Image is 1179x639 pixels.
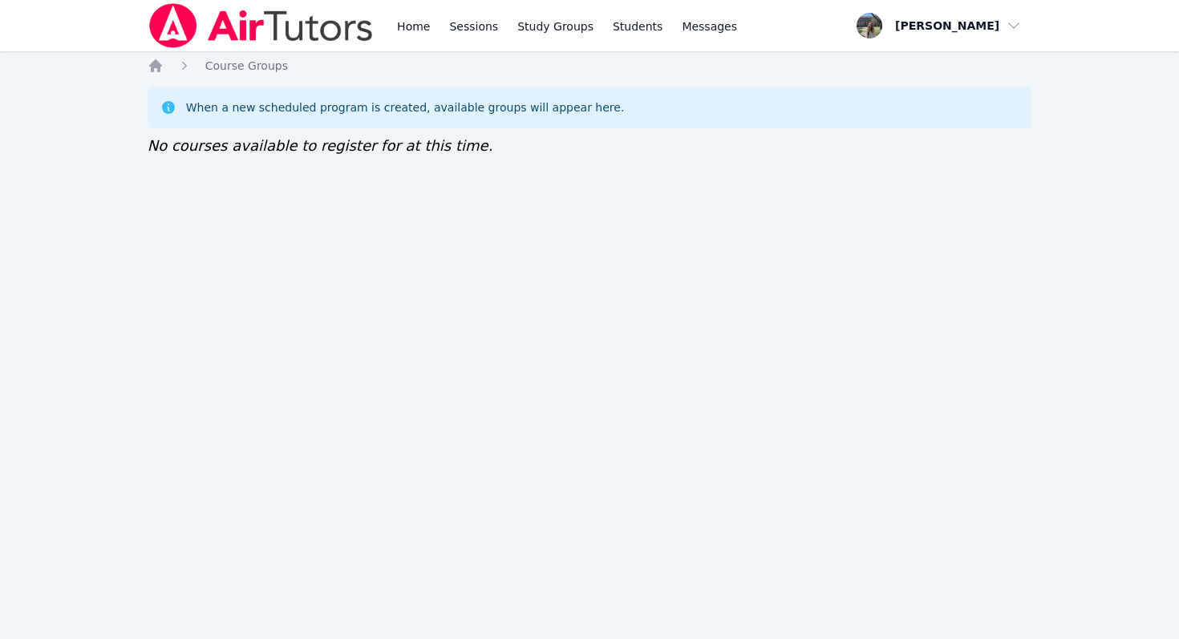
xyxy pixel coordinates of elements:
[186,99,625,115] div: When a new scheduled program is created, available groups will appear here.
[148,137,493,154] span: No courses available to register for at this time.
[148,3,375,48] img: Air Tutors
[205,58,288,74] a: Course Groups
[205,59,288,72] span: Course Groups
[148,58,1032,74] nav: Breadcrumb
[682,18,737,34] span: Messages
